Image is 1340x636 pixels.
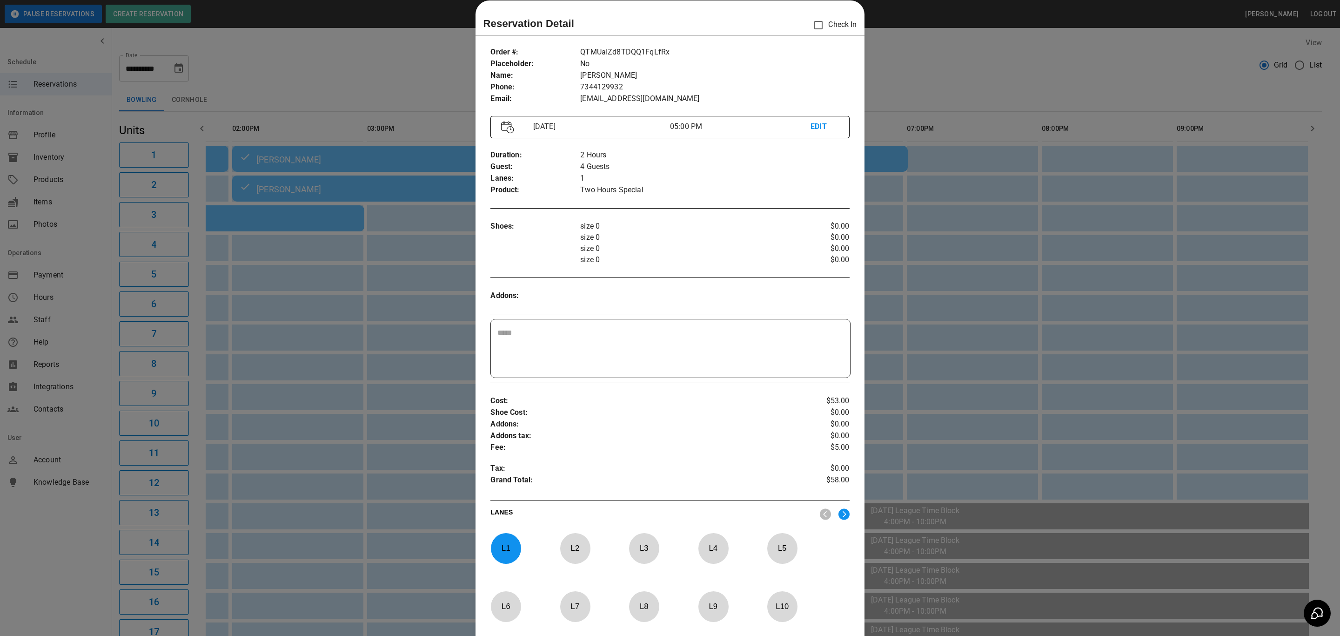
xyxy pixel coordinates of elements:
[580,58,849,70] p: No
[490,173,580,184] p: Lanes :
[490,395,790,407] p: Cost :
[580,254,790,265] p: size 0
[490,430,790,442] p: Addons tax :
[670,121,811,132] p: 05:00 PM
[790,407,850,419] p: $0.00
[580,93,849,105] p: [EMAIL_ADDRESS][DOMAIN_NAME]
[580,243,790,254] p: size 0
[580,232,790,243] p: size 0
[767,595,797,617] p: L 10
[490,537,521,559] p: L 1
[580,173,849,184] p: 1
[490,463,790,474] p: Tax :
[698,595,729,617] p: L 9
[580,161,849,173] p: 4 Guests
[811,121,838,133] p: EDIT
[560,595,590,617] p: L 7
[820,508,831,520] img: nav_left.svg
[490,93,580,105] p: Email :
[629,595,659,617] p: L 8
[629,537,659,559] p: L 3
[490,419,790,430] p: Addons :
[809,15,857,35] p: Check In
[580,184,849,196] p: Two Hours Special
[698,537,729,559] p: L 4
[767,537,797,559] p: L 5
[490,290,580,302] p: Addons :
[490,221,580,232] p: Shoes :
[790,419,850,430] p: $0.00
[580,149,849,161] p: 2 Hours
[790,463,850,474] p: $0.00
[580,81,849,93] p: 7344129932
[790,243,850,254] p: $0.00
[790,442,850,453] p: $5.00
[790,254,850,265] p: $0.00
[490,81,580,93] p: Phone :
[490,149,580,161] p: Duration :
[790,474,850,488] p: $58.00
[790,232,850,243] p: $0.00
[490,58,580,70] p: Placeholder :
[490,442,790,453] p: Fee :
[490,70,580,81] p: Name :
[490,161,580,173] p: Guest :
[790,430,850,442] p: $0.00
[483,16,574,31] p: Reservation Detail
[501,121,514,134] img: Vector
[790,221,850,232] p: $0.00
[529,121,670,132] p: [DATE]
[580,221,790,232] p: size 0
[790,395,850,407] p: $53.00
[580,47,849,58] p: QTMUaIZd8TDQQ1FqLfRx
[580,70,849,81] p: [PERSON_NAME]
[490,595,521,617] p: L 6
[838,508,850,520] img: right.svg
[490,507,812,521] p: LANES
[490,407,790,419] p: Shoe Cost :
[490,47,580,58] p: Order # :
[490,474,790,488] p: Grand Total :
[490,184,580,196] p: Product :
[560,537,590,559] p: L 2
